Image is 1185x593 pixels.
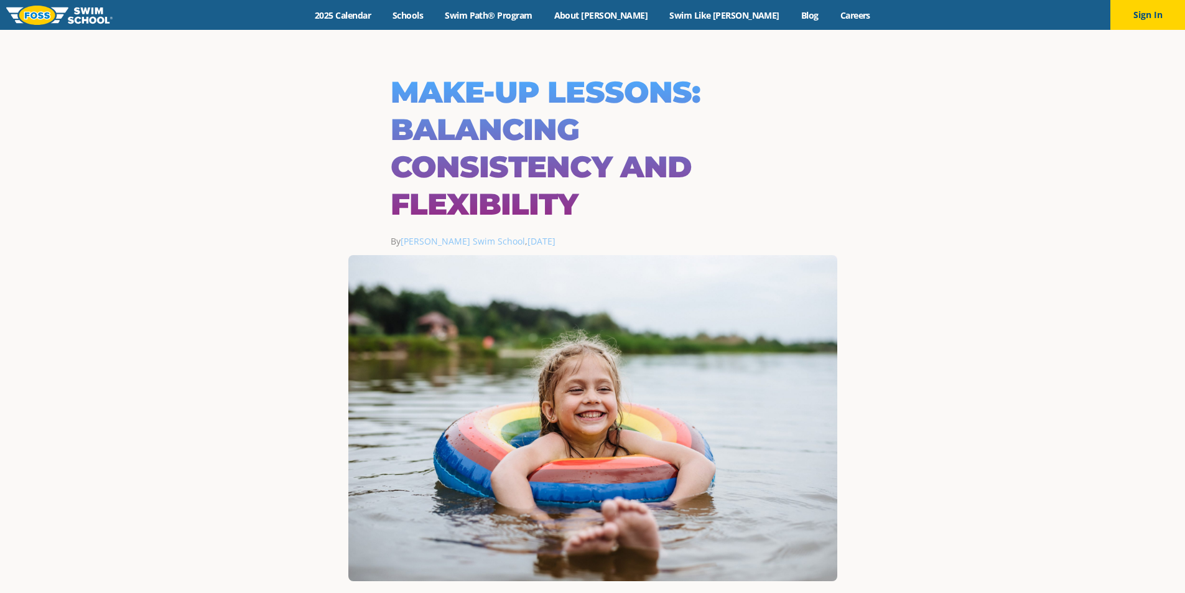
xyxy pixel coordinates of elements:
h1: Make-Up Lessons: Balancing Consistency and Flexibility [391,73,795,223]
a: Careers [829,9,881,21]
a: About [PERSON_NAME] [543,9,659,21]
a: Blog [790,9,829,21]
a: 2025 Calendar [304,9,382,21]
a: Swim Path® Program [434,9,543,21]
span: , [525,235,555,247]
img: FOSS Swim School Logo [6,6,113,25]
a: Swim Like [PERSON_NAME] [659,9,791,21]
a: Schools [382,9,434,21]
a: [PERSON_NAME] Swim School [401,235,525,247]
a: [DATE] [527,235,555,247]
span: By [391,235,525,247]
